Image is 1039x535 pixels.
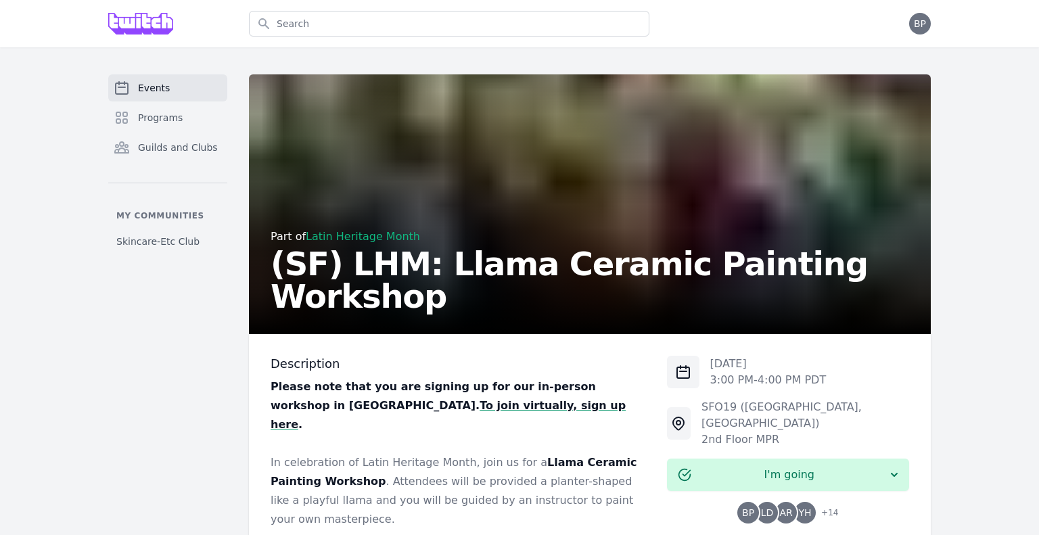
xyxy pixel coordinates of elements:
[108,210,227,221] p: My communities
[108,134,227,161] a: Guilds and Clubs
[271,380,596,412] strong: Please note that you are signing up for our in-person workshop in [GEOGRAPHIC_DATA].
[138,141,218,154] span: Guilds and Clubs
[710,372,827,388] p: 3:00 PM - 4:00 PM PDT
[108,74,227,254] nav: Sidebar
[249,11,649,37] input: Search
[909,13,931,34] button: BP
[914,19,926,28] span: BP
[799,508,812,517] span: YH
[271,453,645,529] p: In celebration of Latin Heritage Month, join us for a . Attendees will be provided a planter-shap...
[138,81,170,95] span: Events
[108,74,227,101] a: Events
[813,505,838,524] span: + 14
[742,508,754,517] span: BP
[761,508,774,517] span: LD
[710,356,827,372] p: [DATE]
[306,230,420,243] a: Latin Heritage Month
[108,104,227,131] a: Programs
[667,459,909,491] button: I'm going
[298,418,302,431] strong: .
[108,13,173,34] img: Grove
[701,432,909,448] div: 2nd Floor MPR
[108,229,227,254] a: Skincare-Etc Club
[271,229,909,245] div: Part of
[271,356,645,372] h3: Description
[691,467,887,483] span: I'm going
[271,248,909,312] h2: (SF) LHM: Llama Ceramic Painting Workshop
[116,235,200,248] span: Skincare-Etc Club
[138,111,183,124] span: Programs
[701,399,909,432] div: SFO19 ([GEOGRAPHIC_DATA], [GEOGRAPHIC_DATA])
[779,508,792,517] span: AR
